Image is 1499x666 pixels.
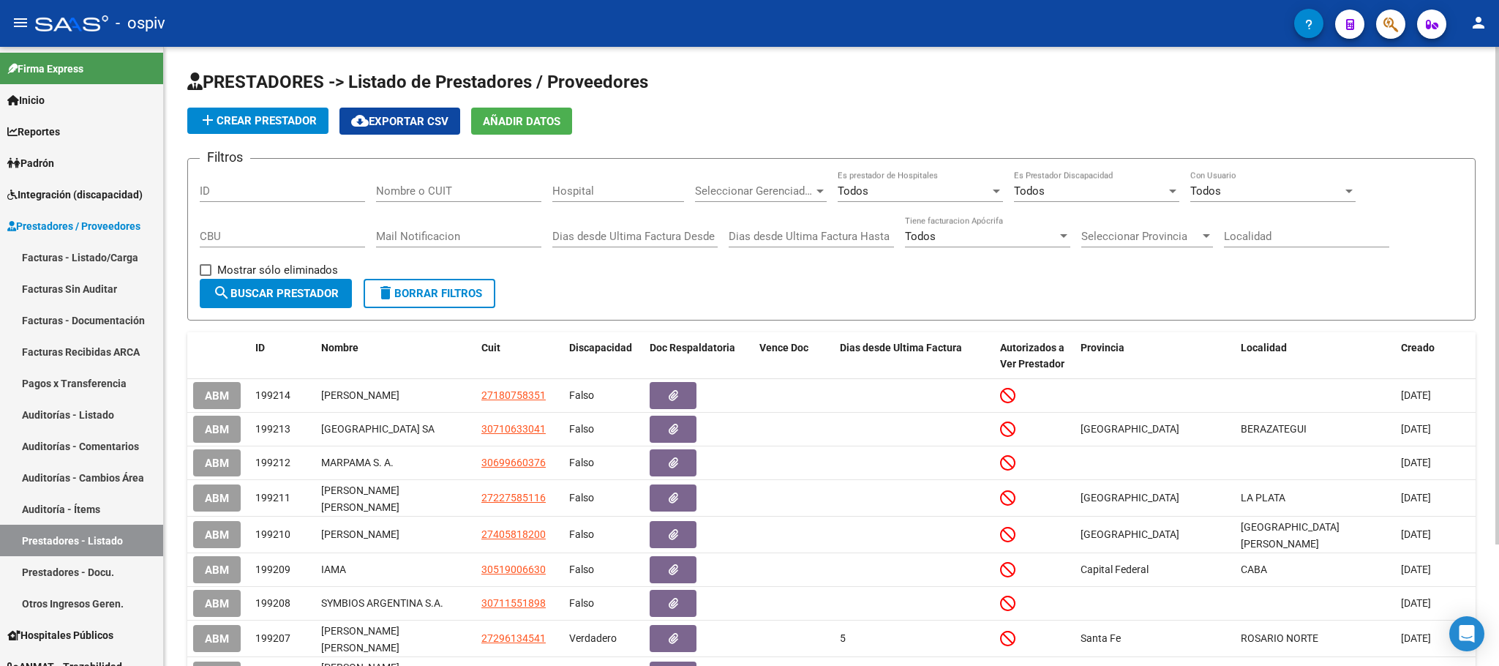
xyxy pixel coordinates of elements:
[205,564,229,577] span: ABM
[193,590,241,617] button: ABM
[481,528,546,540] span: 27405818200
[483,115,560,128] span: Añadir Datos
[377,287,482,300] span: Borrar Filtros
[1081,342,1124,353] span: Provincia
[754,332,834,381] datatable-header-cell: Vence Doc
[471,108,572,135] button: Añadir Datos
[1470,14,1487,31] mat-icon: person
[193,625,241,652] button: ABM
[255,632,290,644] span: 199207
[1000,342,1064,370] span: Autorizados a Ver Prestador
[321,342,358,353] span: Nombre
[650,342,735,353] span: Doc Respaldatoria
[1401,457,1431,468] span: [DATE]
[116,7,165,40] span: - ospiv
[569,389,594,401] span: Falso
[481,632,546,644] span: 27296134541
[1081,632,1121,644] span: Santa Fe
[569,597,594,609] span: Falso
[1241,423,1307,435] span: BERAZATEGUI
[759,342,808,353] span: Vence Doc
[1081,423,1179,435] span: [GEOGRAPHIC_DATA]
[1190,184,1221,198] span: Todos
[569,632,617,644] span: Verdadero
[364,279,495,308] button: Borrar Filtros
[187,108,328,134] button: Crear Prestador
[321,623,470,654] div: [PERSON_NAME] [PERSON_NAME]
[255,389,290,401] span: 199214
[838,184,868,198] span: Todos
[481,564,546,575] span: 30519006630
[12,14,29,31] mat-icon: menu
[7,627,113,643] span: Hospitales Públicos
[481,492,546,504] span: 27227585116
[1014,184,1045,198] span: Todos
[834,332,994,381] datatable-header-cell: Dias desde Ultima Factura
[200,279,352,308] button: Buscar Prestador
[193,416,241,443] button: ABM
[351,112,369,130] mat-icon: cloud_download
[1241,342,1287,353] span: Localidad
[1081,492,1179,504] span: [GEOGRAPHIC_DATA]
[193,521,241,548] button: ABM
[200,147,250,168] h3: Filtros
[217,261,338,279] span: Mostrar sólo eliminados
[321,387,470,404] div: [PERSON_NAME]
[199,111,217,129] mat-icon: add
[569,492,594,504] span: Falso
[213,287,339,300] span: Buscar Prestador
[205,423,229,436] span: ABM
[569,528,594,540] span: Falso
[1241,492,1285,504] span: LA PLATA
[351,115,448,128] span: Exportar CSV
[205,492,229,505] span: ABM
[7,187,143,203] span: Integración (discapacidad)
[840,632,846,644] span: 5
[1241,632,1318,644] span: ROSARIO NORTE
[1235,332,1395,381] datatable-header-cell: Localidad
[321,421,470,438] div: [GEOGRAPHIC_DATA] SA
[695,184,814,198] span: Seleccionar Gerenciador
[905,230,936,243] span: Todos
[1401,597,1431,609] span: [DATE]
[321,595,470,612] div: SYMBIOS ARGENTINA S.A.
[569,423,594,435] span: Falso
[1401,564,1431,575] span: [DATE]
[377,284,394,302] mat-icon: delete
[481,342,500,353] span: Cuit
[644,332,754,381] datatable-header-cell: Doc Respaldatoria
[321,561,470,578] div: IAMA
[255,423,290,435] span: 199213
[476,332,563,381] datatable-header-cell: Cuit
[321,526,470,543] div: [PERSON_NAME]
[1075,332,1235,381] datatable-header-cell: Provincia
[193,484,241,512] button: ABM
[1081,528,1179,540] span: [GEOGRAPHIC_DATA]
[1241,564,1267,575] span: CABA
[1401,528,1431,540] span: [DATE]
[205,528,229,542] span: ABM
[205,389,229,403] span: ABM
[193,449,241,476] button: ABM
[7,155,54,171] span: Padrón
[255,564,290,575] span: 199209
[1081,564,1149,575] span: Capital Federal
[1081,230,1200,243] span: Seleccionar Provincia
[193,556,241,583] button: ABM
[481,597,546,609] span: 30711551898
[1241,521,1340,550] span: [GEOGRAPHIC_DATA][PERSON_NAME]
[205,632,229,646] span: ABM
[255,457,290,468] span: 199212
[315,332,476,381] datatable-header-cell: Nombre
[1401,492,1431,504] span: [DATE]
[255,342,265,353] span: ID
[205,597,229,610] span: ABM
[563,332,644,381] datatable-header-cell: Discapacidad
[205,457,229,470] span: ABM
[7,92,45,108] span: Inicio
[994,332,1075,381] datatable-header-cell: Autorizados a Ver Prestador
[255,597,290,609] span: 199208
[255,528,290,540] span: 199210
[199,114,317,127] span: Crear Prestador
[1395,332,1476,381] datatable-header-cell: Creado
